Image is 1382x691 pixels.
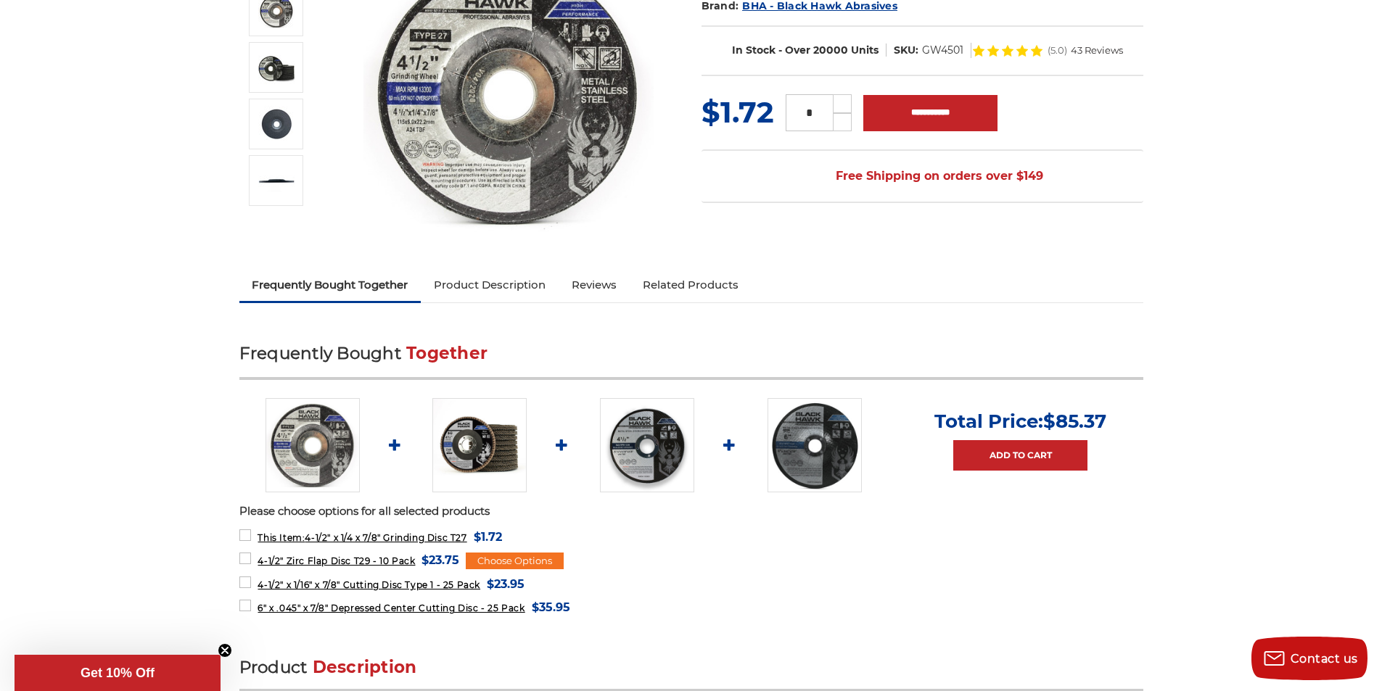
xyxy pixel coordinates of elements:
span: $1.72 [702,94,774,130]
span: - Over [778,44,810,57]
span: Units [851,44,879,57]
button: Close teaser [218,643,232,658]
span: 43 Reviews [1071,46,1123,55]
button: Contact us [1251,637,1367,680]
strong: This Item: [258,532,305,543]
span: 4-1/2" x 1/16" x 7/8" Cutting Disc Type 1 - 25 Pack [258,579,480,590]
img: 4-1/2" x 1/4" grinding discs [258,49,295,86]
span: Description [313,657,417,677]
img: 1/4" thickness of BHA grinding wheels [258,170,295,192]
a: Product Description [421,269,559,301]
span: $35.95 [532,597,570,617]
span: In Stock [732,44,776,57]
span: Get 10% Off [81,666,155,680]
span: $1.72 [474,527,502,547]
a: Add to Cart [953,440,1087,471]
span: Contact us [1291,652,1358,666]
img: BHA grinding wheels for 4.5 inch angle grinder [266,398,360,492]
img: back of grinding disk [258,106,295,142]
span: $85.37 [1043,410,1106,433]
span: $23.75 [421,550,459,570]
a: Frequently Bought Together [239,269,421,301]
p: Total Price: [934,410,1106,433]
div: Get 10% OffClose teaser [15,655,221,691]
a: Related Products [630,269,752,301]
dd: GW4501 [922,43,963,58]
dt: SKU: [894,43,918,58]
span: 6" x .045" x 7/8" Depressed Center Cutting Disc - 25 Pack [258,603,525,613]
span: (5.0) [1048,46,1067,55]
span: Product [239,657,308,677]
a: Reviews [559,269,630,301]
div: Choose Options [466,553,564,570]
span: Frequently Bought [239,343,401,363]
span: 4-1/2" Zirc Flap Disc T29 - 10 Pack [258,555,415,566]
span: $23.95 [487,574,525,594]
span: Free Shipping on orders over $149 [801,162,1043,191]
p: Please choose options for all selected products [239,503,1143,520]
span: 20000 [813,44,848,57]
span: Together [406,343,488,363]
button: Next [260,209,295,240]
span: 4-1/2" x 1/4 x 7/8" Grinding Disc T27 [258,532,466,543]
